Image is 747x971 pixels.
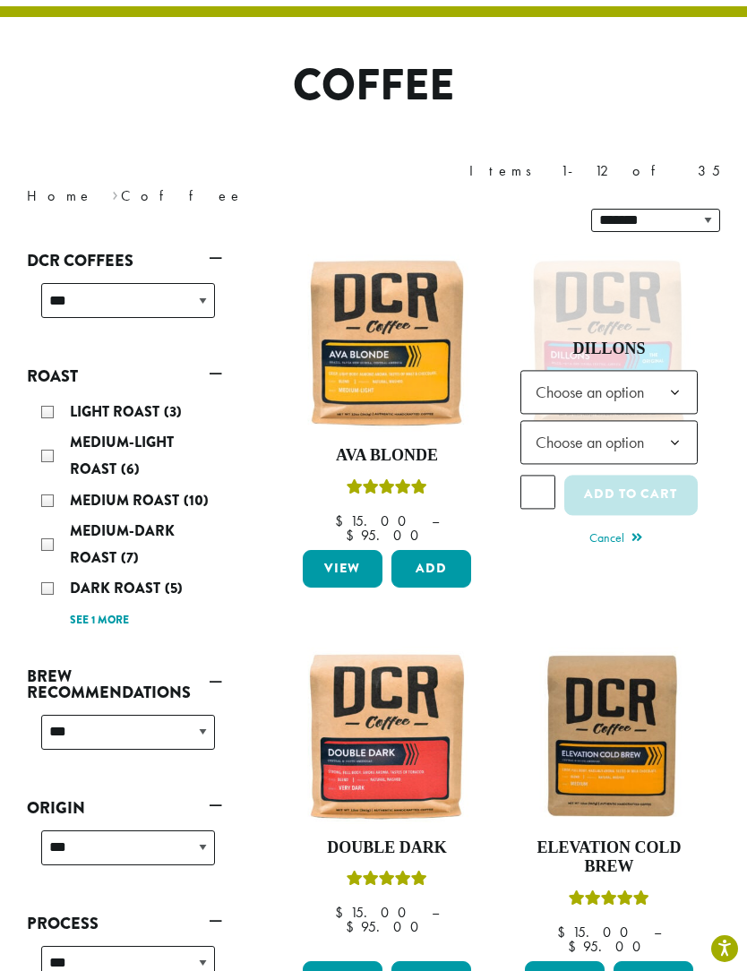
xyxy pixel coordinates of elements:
[520,647,698,954] a: Elevation Cold BrewRated 5.00 out of 5
[298,647,476,824] img: Double-Dark-12oz-300x300.jpg
[589,527,642,552] a: Cancel
[528,425,662,460] span: Choose an option
[520,420,698,464] span: Choose an option
[27,708,222,771] div: Brew Recommendations
[298,838,476,858] h4: Double Dark
[27,186,93,205] a: Home
[70,490,184,511] span: Medium Roast
[27,245,222,276] a: DCR Coffees
[184,490,209,511] span: (10)
[346,526,361,545] span: $
[303,550,382,588] a: View
[27,661,222,708] a: Brew Recommendations
[27,185,347,207] nav: Breadcrumb
[164,401,182,422] span: (3)
[520,254,698,602] a: Rated 5.00 out of 5
[568,937,583,956] span: $
[27,361,222,391] a: Roast
[568,937,649,956] bdi: 95.00
[165,578,183,598] span: (5)
[528,374,662,409] span: Choose an option
[432,511,439,530] span: –
[121,459,140,479] span: (6)
[70,578,165,598] span: Dark Roast
[520,475,555,509] input: Product quantity
[335,903,415,922] bdi: 15.00
[27,823,222,887] div: Origin
[335,903,350,922] span: $
[27,276,222,339] div: DCR Coffees
[121,547,139,568] span: (7)
[70,612,129,630] a: See 1 more
[13,60,734,112] h1: Coffee
[469,160,720,182] div: Items 1-12 of 35
[346,917,427,936] bdi: 95.00
[70,401,164,422] span: Light Roast
[27,793,222,823] a: Origin
[346,917,361,936] span: $
[70,520,175,568] span: Medium-Dark Roast
[391,550,471,588] button: Add
[112,179,118,207] span: ›
[335,511,350,530] span: $
[335,511,415,530] bdi: 15.00
[557,923,572,941] span: $
[347,477,427,503] div: Rated 5.00 out of 5
[298,647,476,954] a: Double DarkRated 4.50 out of 5
[27,391,222,640] div: Roast
[520,647,698,824] img: Elevation-Cold-Brew-300x300.jpg
[432,903,439,922] span: –
[557,923,637,941] bdi: 15.00
[298,254,476,543] a: Ava BlondeRated 5.00 out of 5
[520,370,698,414] span: Choose an option
[564,475,698,515] button: Add to cart
[520,838,698,877] h4: Elevation Cold Brew
[27,908,222,939] a: Process
[298,446,476,466] h4: Ava Blonde
[520,339,698,359] h4: Dillons
[298,254,476,432] img: Ava-Blonde-12oz-1-300x300.jpg
[347,868,427,895] div: Rated 4.50 out of 5
[569,888,649,915] div: Rated 5.00 out of 5
[346,526,427,545] bdi: 95.00
[654,923,661,941] span: –
[70,432,174,479] span: Medium-Light Roast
